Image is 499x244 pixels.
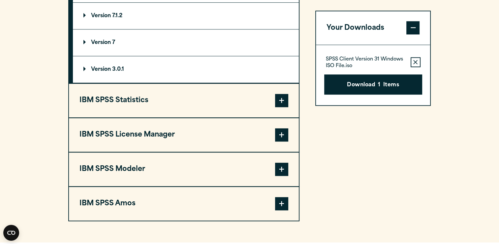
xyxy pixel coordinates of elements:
button: Download1Items [324,74,422,95]
button: Open CMP widget [3,225,19,241]
p: SPSS Client Version 31 Windows ISO File.iso [326,57,405,70]
button: Your Downloads [316,11,430,45]
p: Version 7.1.2 [83,13,122,19]
summary: Version 7.1.2 [73,3,299,29]
summary: Version 7 [73,29,299,56]
span: 1 [378,81,380,90]
button: IBM SPSS Amos [69,187,299,221]
button: IBM SPSS Modeler [69,152,299,186]
div: Your Downloads [316,45,430,105]
summary: Version 3.0.1 [73,56,299,83]
p: Version 3.0.1 [83,67,124,72]
button: IBM SPSS License Manager [69,118,299,152]
p: Version 7 [83,40,115,45]
button: IBM SPSS Statistics [69,84,299,117]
